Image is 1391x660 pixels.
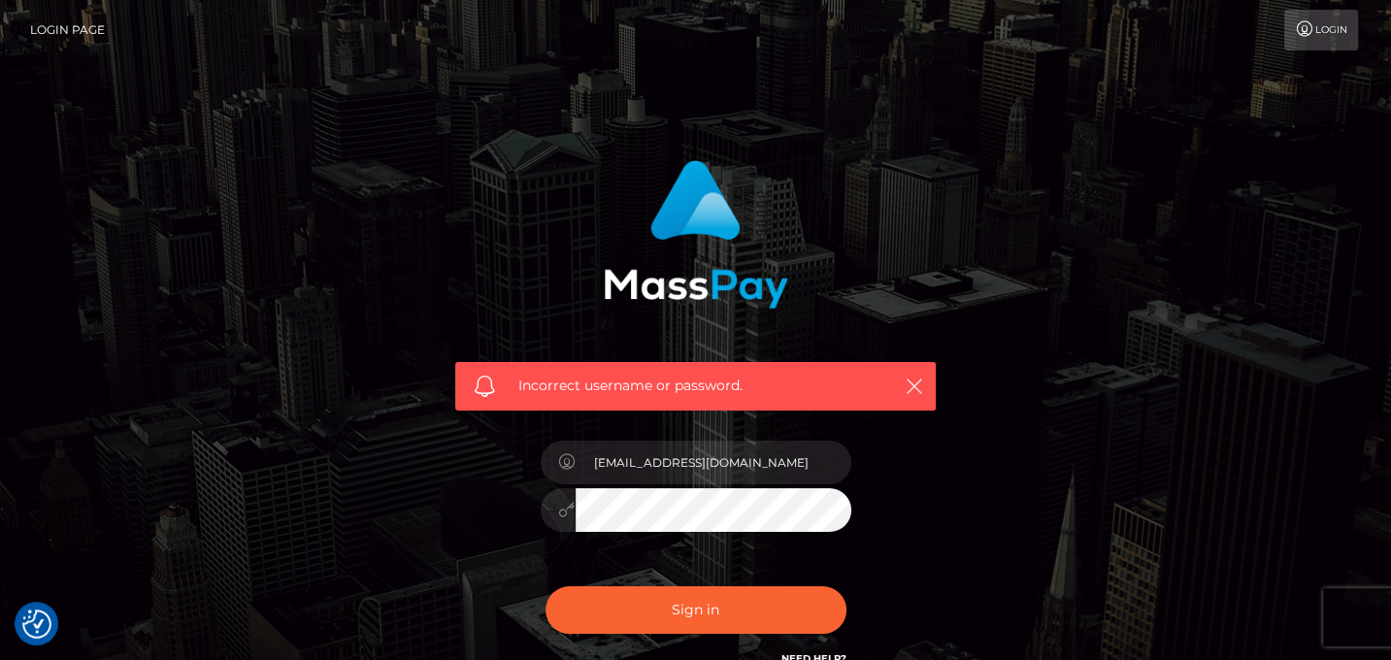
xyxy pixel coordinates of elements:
[30,10,105,50] a: Login Page
[22,610,51,639] button: Consent Preferences
[22,610,51,639] img: Revisit consent button
[576,441,851,484] input: Username...
[604,160,788,309] img: MassPay Login
[546,586,846,634] button: Sign in
[1284,10,1358,50] a: Login
[518,376,873,396] span: Incorrect username or password.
